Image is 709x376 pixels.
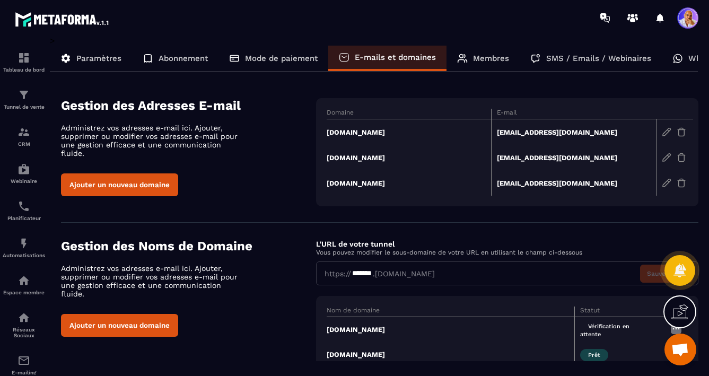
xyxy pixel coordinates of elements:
[3,43,45,81] a: formationformationTableau de bord
[15,10,110,29] img: logo
[3,192,45,229] a: schedulerschedulerPlanificateur
[327,145,492,170] td: [DOMAIN_NAME]
[245,54,318,63] p: Mode de paiement
[327,119,492,145] td: [DOMAIN_NAME]
[3,252,45,258] p: Automatisations
[3,67,45,73] p: Tableau de bord
[3,118,45,155] a: formationformationCRM
[492,119,657,145] td: [EMAIL_ADDRESS][DOMAIN_NAME]
[662,178,671,188] img: edit-gr.78e3acdd.svg
[677,127,686,137] img: trash-gr.2c9399ab.svg
[580,349,608,361] span: Prêt
[61,98,316,113] h4: Gestion des Adresses E-mail
[3,81,45,118] a: formationformationTunnel de vente
[61,124,247,158] p: Administrez vos adresses e-mail ici. Ajouter, supprimer ou modifier vos adresses e-mail pour une ...
[316,249,698,256] p: Vous pouvez modifier le sous-domaine de votre URL en utilisant le champ ci-dessous
[575,307,664,317] th: Statut
[3,155,45,192] a: automationsautomationsWebinaire
[546,54,651,63] p: SMS / Emails / Webinaires
[61,264,247,298] p: Administrez vos adresses e-mail ici. Ajouter, supprimer ou modifier vos adresses e-mail pour une ...
[3,178,45,184] p: Webinaire
[17,89,30,101] img: formation
[492,109,657,119] th: E-mail
[492,170,657,196] td: [EMAIL_ADDRESS][DOMAIN_NAME]
[17,274,30,287] img: automations
[677,178,686,188] img: trash-gr.2c9399ab.svg
[61,173,178,196] button: Ajouter un nouveau domaine
[61,239,316,253] h4: Gestion des Noms de Domaine
[327,307,575,317] th: Nom de domaine
[677,153,686,162] img: trash-gr.2c9399ab.svg
[316,240,395,248] label: L'URL de votre tunnel
[327,109,492,119] th: Domaine
[327,170,492,196] td: [DOMAIN_NAME]
[3,303,45,346] a: social-networksocial-networkRéseaux Sociaux
[17,311,30,324] img: social-network
[159,54,208,63] p: Abonnement
[580,320,629,340] span: Vérification en attente
[17,237,30,250] img: automations
[3,215,45,221] p: Planificateur
[17,354,30,367] img: email
[17,163,30,176] img: automations
[76,54,121,63] p: Paramètres
[355,53,436,62] p: E-mails et domaines
[17,200,30,213] img: scheduler
[3,327,45,338] p: Réseaux Sociaux
[473,54,509,63] p: Membres
[662,153,671,162] img: edit-gr.78e3acdd.svg
[61,314,178,337] button: Ajouter un nouveau domaine
[3,141,45,147] p: CRM
[17,126,30,138] img: formation
[327,342,575,367] td: [DOMAIN_NAME]
[327,317,575,343] td: [DOMAIN_NAME]
[3,104,45,110] p: Tunnel de vente
[3,229,45,266] a: automationsautomationsAutomatisations
[17,51,30,64] img: formation
[3,266,45,303] a: automationsautomationsEspace membre
[492,145,657,170] td: [EMAIL_ADDRESS][DOMAIN_NAME]
[3,370,45,375] p: E-mailing
[670,322,682,335] img: more
[3,290,45,295] p: Espace membre
[662,127,671,137] img: edit-gr.78e3acdd.svg
[664,334,696,365] a: Ouvrir le chat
